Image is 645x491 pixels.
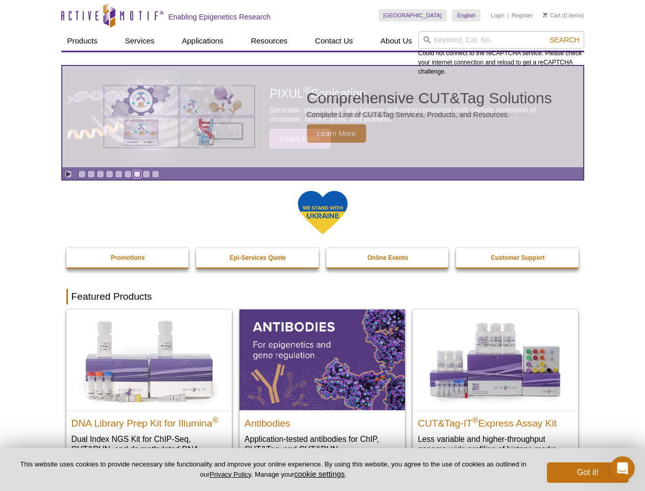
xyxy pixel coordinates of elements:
span: Learn More [307,124,367,143]
a: Epi-Services Quote [196,248,320,267]
button: Got it! [547,462,629,483]
a: All Antibodies Antibodies Application-tested antibodies for ChIP, CUT&Tag, and CUT&RUN. [240,309,405,464]
strong: Epi-Services Quote [230,254,286,261]
p: Application-tested antibodies for ChIP, CUT&Tag, and CUT&RUN. [245,434,400,455]
a: Go to slide 2 [87,170,95,178]
a: DNA Library Prep Kit for Illumina DNA Library Prep Kit for Illumina® Dual Index NGS Kit for ChIP-... [66,309,232,475]
h2: CUT&Tag-IT Express Assay Kit [418,413,573,429]
a: Privacy Policy [209,471,251,478]
a: Go to slide 8 [142,170,150,178]
a: Go to slide 5 [115,170,123,178]
h2: DNA Library Prep Kit for Illumina [71,413,227,429]
h2: Antibodies [245,413,400,429]
img: We Stand With Ukraine [297,190,348,235]
a: About Us [374,31,418,51]
a: Products [61,31,104,51]
sup: ® [212,415,219,424]
button: cookie settings [294,470,345,478]
li: | [508,9,509,21]
a: [GEOGRAPHIC_DATA] [378,9,447,21]
a: Go to slide 3 [97,170,104,178]
a: Toggle autoplay [64,170,72,178]
span: Search [550,36,579,44]
a: Contact Us [309,31,359,51]
p: Less variable and higher-throughput genome-wide profiling of histone marks​. [418,434,573,455]
img: Various genetic charts and diagrams. [103,84,256,149]
a: CUT&Tag-IT® Express Assay Kit CUT&Tag-IT®Express Assay Kit Less variable and higher-throughput ge... [413,309,578,464]
article: Comprehensive CUT&Tag Solutions [62,66,583,167]
a: English [452,9,481,21]
h2: Comprehensive CUT&Tag Solutions [307,91,552,106]
strong: Promotions [111,254,145,261]
a: Customer Support [456,248,580,267]
a: Services [119,31,161,51]
a: Register [512,12,533,19]
a: Go to slide 1 [78,170,86,178]
img: DNA Library Prep Kit for Illumina [66,309,232,410]
a: Login [491,12,505,19]
p: Dual Index NGS Kit for ChIP-Seq, CUT&RUN, and ds methylated DNA assays. [71,434,227,465]
a: Applications [176,31,229,51]
a: Cart [543,12,561,19]
p: This website uses cookies to provide necessary site functionality and improve your online experie... [16,460,530,479]
input: Keyword, Cat. No. [418,31,584,49]
img: CUT&Tag-IT® Express Assay Kit [413,309,578,410]
strong: Customer Support [491,254,544,261]
iframe: Intercom live chat [610,456,635,481]
button: Search [546,35,582,44]
a: Go to slide 9 [152,170,159,178]
strong: Online Events [367,254,408,261]
h2: Enabling Epigenetics Research [169,12,271,21]
img: All Antibodies [240,309,405,410]
img: Your Cart [543,12,547,17]
a: Resources [245,31,294,51]
a: Promotions [66,248,190,267]
sup: ® [472,415,479,424]
a: Various genetic charts and diagrams. Comprehensive CUT&Tag Solutions Complete Line of CUT&Tag Ser... [62,66,583,167]
a: Online Events [326,248,450,267]
div: Could not connect to the reCAPTCHA service. Please check your internet connection and reload to g... [418,31,584,76]
a: Go to slide 6 [124,170,132,178]
li: (0 items) [543,9,584,21]
a: Go to slide 4 [106,170,113,178]
h2: Featured Products [66,289,579,304]
a: Go to slide 7 [133,170,141,178]
p: Complete Line of CUT&Tag Services, Products, and Resources. [307,110,552,119]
